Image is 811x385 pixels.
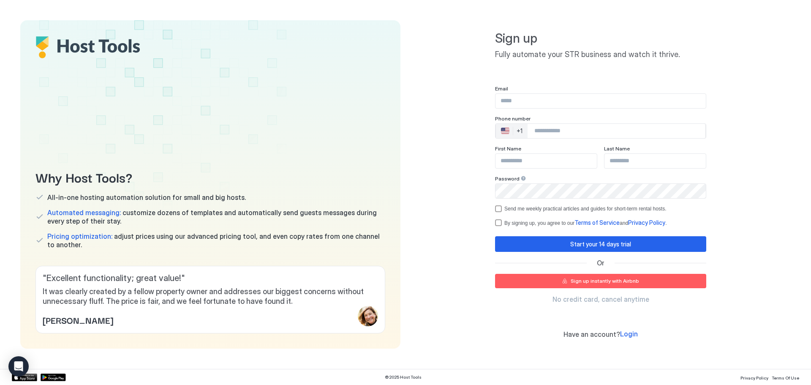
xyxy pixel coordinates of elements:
[47,232,112,240] span: Pricing optimization:
[740,375,768,380] span: Privacy Policy
[47,232,385,249] span: adjust prices using our advanced pricing tool, and even copy rates from one channel to another.
[495,154,597,168] input: Input Field
[495,85,508,92] span: Email
[47,193,246,202] span: All-in-one hosting automation solution for small and big hosts.
[43,273,378,284] span: " Excellent functionality; great value! "
[495,175,520,182] span: Password
[496,124,528,138] div: Countries button
[620,330,638,339] a: Login
[35,167,385,186] span: Why Host Tools?
[495,94,706,108] input: Input Field
[740,373,768,382] a: Privacy Policy
[628,220,665,226] a: Privacy Policy
[628,219,665,226] span: Privacy Policy
[504,206,667,212] div: Send me weekly practical articles and guides for short-term rental hosts.
[552,295,649,303] span: No credit card, cancel anytime
[43,314,113,326] span: [PERSON_NAME]
[574,220,620,226] a: Terms of Service
[604,154,706,168] input: Input Field
[495,145,521,152] span: First Name
[495,184,706,198] input: Input Field
[517,127,523,135] div: +1
[385,374,422,380] span: © 2025 Host Tools
[495,30,706,46] span: Sign up
[571,277,639,285] div: Sign up instantly with Airbnb
[358,306,378,326] div: profile
[495,115,531,122] span: Phone number
[495,274,706,288] button: Sign up instantly with Airbnb
[570,240,631,248] div: Start your 14 days trial
[43,287,378,306] span: It was clearly created by a fellow property owner and addresses our biggest concerns without unne...
[8,356,29,377] div: Open Intercom Messenger
[772,373,799,382] a: Terms Of Use
[597,259,604,267] span: Or
[528,123,705,139] input: Phone Number input
[504,219,667,227] div: By signing up, you agree to our and .
[495,205,706,212] div: optOut
[41,374,66,381] a: Google Play Store
[47,208,385,225] span: customize dozens of templates and automatically send guests messages during every step of their s...
[495,50,706,60] span: Fully automate your STR business and watch it thrive.
[47,208,121,217] span: Automated messaging:
[604,145,630,152] span: Last Name
[495,219,706,227] div: termsPrivacy
[574,219,620,226] span: Terms of Service
[495,236,706,252] button: Start your 14 days trial
[772,375,799,380] span: Terms Of Use
[501,126,509,136] div: 🇺🇸
[12,374,37,381] a: App Store
[563,330,620,339] span: Have an account?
